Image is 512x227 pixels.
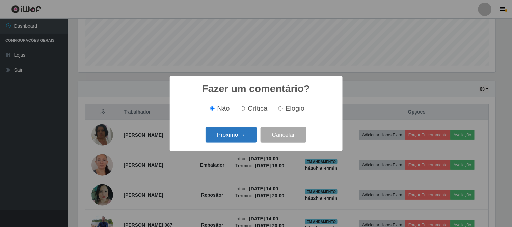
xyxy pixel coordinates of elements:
[217,105,230,112] span: Não
[278,106,283,111] input: Elogio
[241,106,245,111] input: Crítica
[261,127,306,143] button: Cancelar
[248,105,268,112] span: Crítica
[202,83,310,95] h2: Fazer um comentário?
[286,105,304,112] span: Elogio
[210,106,215,111] input: Não
[206,127,257,143] button: Próximo →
